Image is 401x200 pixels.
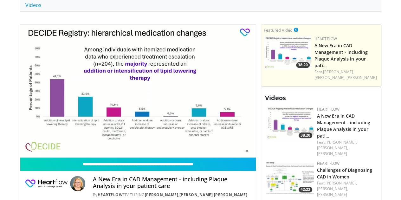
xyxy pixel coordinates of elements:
a: Heartflow [317,106,340,112]
h4: A New Era in CAD Management - including Plaque Analysis in your patient care [93,176,251,190]
a: 38:20 [264,36,311,69]
a: [PERSON_NAME], [317,186,348,191]
a: Challenges of Diagnosing CAD in Women [317,167,372,180]
img: 738d0e2d-290f-4d89-8861-908fb8b721dc.150x105_q85_crop-smart_upscale.jpg [264,36,311,69]
span: 38:20 [299,132,312,138]
a: [PERSON_NAME], [326,180,357,186]
a: [PERSON_NAME] [317,151,347,156]
a: [PERSON_NAME] [179,192,213,197]
div: Feat. [317,139,376,157]
span: Videos [265,94,286,102]
img: Avatar [70,176,85,191]
a: [PERSON_NAME], [314,75,346,80]
a: 38:20 [266,106,314,140]
a: Heartflow [317,161,340,166]
span: 38:20 [296,62,310,68]
span: 42:22 [299,187,312,192]
a: A New Era in CAD Management - including Plaque Analysis in your pati… [317,113,370,139]
a: [PERSON_NAME] [145,192,178,197]
div: Feat. [317,180,376,197]
a: [PERSON_NAME], [326,139,357,145]
small: Featured Video [264,27,293,33]
a: Heartflow [98,192,123,197]
div: Feat. [314,69,378,81]
img: 738d0e2d-290f-4d89-8861-908fb8b721dc.150x105_q85_crop-smart_upscale.jpg [266,106,314,140]
video-js: Video Player [20,25,256,158]
a: [PERSON_NAME], [317,145,348,151]
a: A New Era in CAD Management - including Plaque Analysis in your pati… [314,42,368,68]
a: [PERSON_NAME] [346,75,377,80]
img: 65719914-b9df-436f-8749-217792de2567.150x105_q85_crop-smart_upscale.jpg [266,161,314,194]
a: [PERSON_NAME], [323,69,354,74]
img: Heartflow [25,176,68,191]
a: [PERSON_NAME] [214,192,248,197]
a: [PERSON_NAME] [317,192,347,197]
a: 42:22 [266,161,314,194]
div: By FEATURING , , [93,192,251,198]
a: Heartflow [314,36,337,42]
